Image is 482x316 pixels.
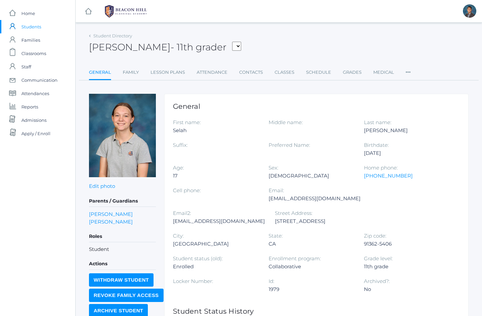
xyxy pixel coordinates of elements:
div: Enrolled [173,263,259,271]
h1: Student Status History [173,307,460,315]
span: Classrooms [21,47,46,60]
label: Id: [269,278,274,284]
span: Staff [21,60,31,73]
a: Medical [373,66,394,79]
a: Attendance [197,66,227,79]
div: No [364,285,450,293]
div: [PERSON_NAME] [364,126,450,134]
span: Communication [21,73,58,87]
a: Contacts [239,66,263,79]
a: General [89,66,111,80]
a: Lesson Plans [151,66,185,79]
a: Edit photo [89,183,115,189]
span: Apply / Enroll [21,127,51,140]
div: [DEMOGRAPHIC_DATA] [269,172,354,180]
label: Locker Number: [173,278,213,284]
label: Grade level: [364,255,393,262]
input: Revoke Family Access [89,289,164,302]
a: Family [123,66,139,79]
label: Street Address: [275,210,312,216]
li: Student [89,246,156,253]
span: Attendances [21,87,49,100]
a: [PHONE_NUMBER] [364,173,413,179]
div: Lucas Vieira [463,4,476,18]
label: Zip code: [364,233,386,239]
a: [PERSON_NAME] [89,210,133,218]
div: 11th grade [364,263,450,271]
img: Selah Bradley [89,94,156,177]
div: [DATE] [364,149,450,157]
div: 91362-5406 [364,240,450,248]
img: BHCALogos-05-308ed15e86a5a0abce9b8dd61676a3503ac9727e845dece92d48e8588c001991.png [101,3,151,20]
label: Home phone: [364,165,398,171]
input: Withdraw Student [89,273,154,287]
h1: General [173,102,460,110]
label: Enrollment program: [269,255,321,262]
div: 1979 [269,285,354,293]
label: Preferred Name: [269,142,310,148]
h5: Parents / Guardians [89,196,156,207]
span: - 11th grader [171,41,226,53]
label: Birthdate: [364,142,389,148]
label: Last name: [364,119,391,125]
label: Middle name: [269,119,303,125]
label: Suffix: [173,142,188,148]
label: Student status (old): [173,255,223,262]
div: Selah [173,126,259,134]
label: City: [173,233,184,239]
label: Email2: [173,210,191,216]
span: Reports [21,100,38,113]
h2: [PERSON_NAME] [89,42,241,52]
a: Classes [275,66,294,79]
div: [GEOGRAPHIC_DATA] [173,240,259,248]
label: Cell phone: [173,187,201,194]
label: State: [269,233,283,239]
div: [STREET_ADDRESS] [275,217,361,225]
a: Schedule [306,66,331,79]
div: CA [269,240,354,248]
h5: Actions [89,258,156,270]
label: First name: [173,119,201,125]
a: Grades [343,66,362,79]
label: Email: [269,187,284,194]
a: Student Directory [93,33,132,38]
h5: Roles [89,231,156,242]
label: Age: [173,165,184,171]
span: Home [21,7,35,20]
label: Archived?: [364,278,390,284]
span: Students [21,20,41,33]
div: 17 [173,172,259,180]
label: Sex: [269,165,278,171]
div: [EMAIL_ADDRESS][DOMAIN_NAME] [173,217,265,225]
span: Admissions [21,113,46,127]
span: Families [21,33,40,47]
a: [PERSON_NAME] [89,218,133,226]
div: Collaborative [269,263,354,271]
div: [EMAIL_ADDRESS][DOMAIN_NAME] [269,195,361,203]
